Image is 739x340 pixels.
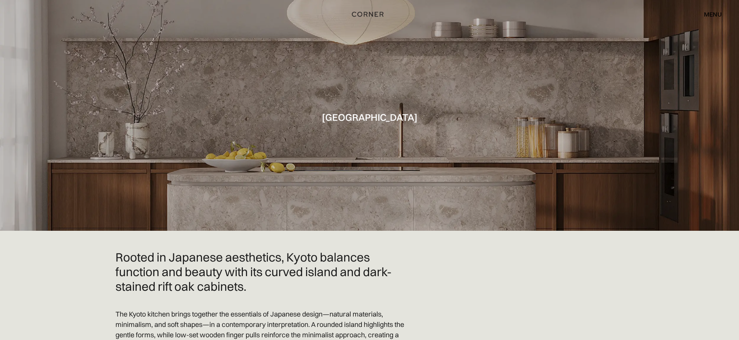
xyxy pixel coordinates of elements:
[344,9,395,19] a: home
[704,11,722,17] div: menu
[322,112,418,122] h1: [GEOGRAPHIC_DATA]
[696,8,722,21] div: menu
[115,250,408,293] h2: Rooted in Japanese aesthetics, Kyoto balances function and beauty with its curved island and dark...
